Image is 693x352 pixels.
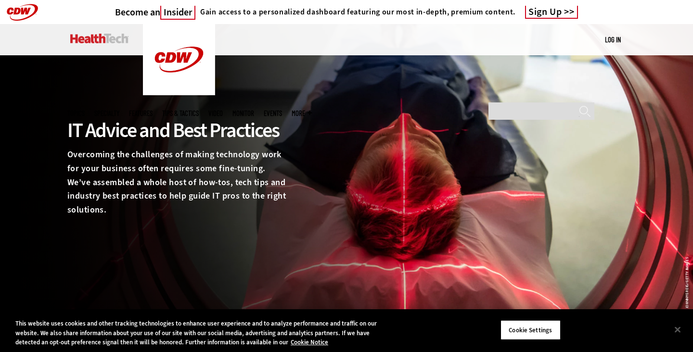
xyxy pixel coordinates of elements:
[605,35,621,44] a: Log in
[605,35,621,45] div: User menu
[67,110,85,117] span: Topics
[667,319,688,340] button: Close
[67,148,291,217] p: Overcoming the challenges of making technology work for your business often requires some fine-tu...
[70,34,128,43] img: Home
[15,319,381,347] div: This website uses cookies and other tracking technologies to enhance user experience and to analy...
[143,24,215,95] img: Home
[162,110,199,117] a: Tips & Tactics
[115,6,195,18] a: Become anInsider
[195,7,515,17] a: Gain access to a personalized dashboard featuring our most in-depth, premium content.
[292,110,312,117] span: More
[264,110,282,117] a: Events
[200,7,515,17] h4: Gain access to a personalized dashboard featuring our most in-depth, premium content.
[208,110,223,117] a: Video
[94,110,119,117] span: Specialty
[232,110,254,117] a: MonITor
[115,6,195,18] h3: Become an
[500,320,561,340] button: Cookie Settings
[143,88,215,98] a: CDW
[129,110,153,117] a: Features
[525,6,578,19] a: Sign Up
[291,338,328,346] a: More information about your privacy
[67,117,291,143] div: IT Advice and Best Practices
[160,6,195,20] span: Insider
